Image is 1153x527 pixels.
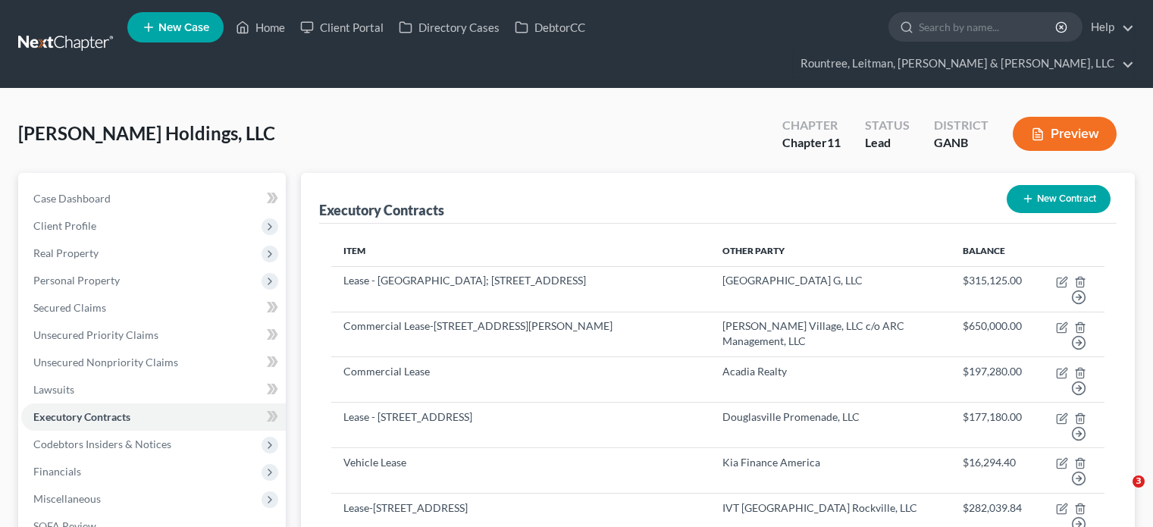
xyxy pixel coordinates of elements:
span: Executory Contracts [33,410,130,423]
div: District [934,117,989,134]
td: Commercial Lease-[STREET_ADDRESS][PERSON_NAME] [331,312,710,357]
span: 11 [827,135,841,149]
iframe: Intercom live chat [1101,475,1138,512]
td: $197,280.00 [951,357,1034,403]
div: Lead [865,134,910,152]
a: Directory Cases [391,14,507,41]
a: Help [1083,14,1134,41]
div: Chapter [782,134,841,152]
td: Lease - [GEOGRAPHIC_DATA]; [STREET_ADDRESS] [331,266,710,312]
a: Home [228,14,293,41]
a: Case Dashboard [21,185,286,212]
td: Acadia Realty [710,357,951,403]
td: [PERSON_NAME] Village, LLC c/o ARC Management, LLC [710,312,951,357]
span: Real Property [33,246,99,259]
button: Preview [1013,117,1117,151]
td: Douglasville Promenade, LLC [710,403,951,448]
div: Status [865,117,910,134]
a: Unsecured Priority Claims [21,322,286,349]
a: Lawsuits [21,376,286,403]
td: Kia Finance America [710,448,951,494]
span: Unsecured Priority Claims [33,328,158,341]
span: New Case [158,22,209,33]
td: [GEOGRAPHIC_DATA] G, LLC [710,266,951,312]
a: Secured Claims [21,294,286,322]
span: 3 [1133,475,1145,488]
a: Rountree, Leitman, [PERSON_NAME] & [PERSON_NAME], LLC [793,50,1134,77]
div: Chapter [782,117,841,134]
span: Secured Claims [33,301,106,314]
th: Item [331,236,710,266]
span: Miscellaneous [33,492,101,505]
span: Lawsuits [33,383,74,396]
span: Client Profile [33,219,96,232]
a: Unsecured Nonpriority Claims [21,349,286,376]
th: Balance [951,236,1034,266]
th: Other Party [710,236,951,266]
span: Personal Property [33,274,120,287]
div: Executory Contracts [319,201,444,219]
td: $177,180.00 [951,403,1034,448]
td: $315,125.00 [951,266,1034,312]
td: Commercial Lease [331,357,710,403]
span: Unsecured Nonpriority Claims [33,356,178,369]
span: Financials [33,465,81,478]
a: Executory Contracts [21,403,286,431]
span: Case Dashboard [33,192,111,205]
td: Lease - [STREET_ADDRESS] [331,403,710,448]
td: $650,000.00 [951,312,1034,357]
a: DebtorCC [507,14,593,41]
button: New Contract [1007,185,1111,213]
input: Search by name... [919,13,1057,41]
span: Codebtors Insiders & Notices [33,438,171,450]
div: GANB [934,134,989,152]
td: $16,294.40 [951,448,1034,494]
td: Vehicle Lease [331,448,710,494]
a: Client Portal [293,14,391,41]
span: [PERSON_NAME] Holdings, LLC [18,122,275,144]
